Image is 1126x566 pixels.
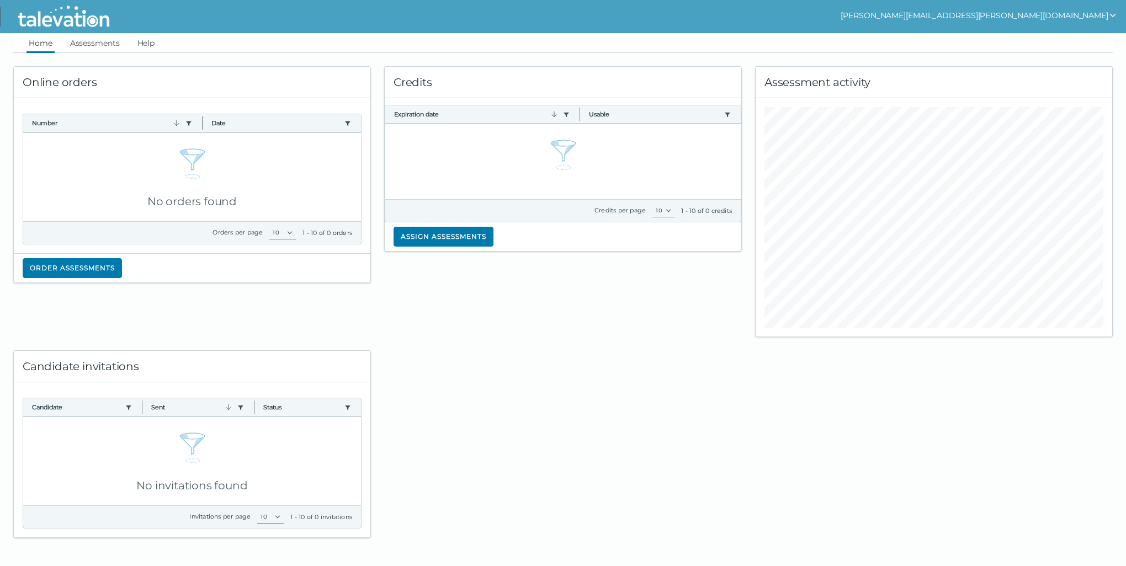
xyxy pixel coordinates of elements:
[576,102,583,126] button: Column resize handle
[385,67,741,98] div: Credits
[594,206,646,214] label: Credits per page
[14,351,370,382] div: Candidate invitations
[23,258,122,278] button: Order assessments
[290,512,352,521] div: 1 - 10 of 0 invitations
[394,110,559,119] button: Expiration date
[189,512,251,520] label: Invitations per page
[394,227,493,247] button: Assign assessments
[681,206,732,215] div: 1 - 10 of 0 credits
[151,403,232,412] button: Sent
[136,479,247,492] span: No invitations found
[211,119,341,127] button: Date
[841,9,1117,22] button: show user actions
[199,111,206,135] button: Column resize handle
[213,228,263,236] label: Orders per page
[13,3,114,30] img: Talevation_Logo_Transparent_white.png
[135,33,157,53] a: Help
[26,33,55,53] a: Home
[589,110,720,119] button: Usable
[756,67,1112,98] div: Assessment activity
[147,195,237,208] span: No orders found
[263,403,340,412] button: Status
[14,67,370,98] div: Online orders
[32,119,181,127] button: Number
[139,395,146,419] button: Column resize handle
[302,228,352,237] div: 1 - 10 of 0 orders
[68,33,122,53] a: Assessments
[32,403,121,412] button: Candidate
[251,395,258,419] button: Column resize handle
